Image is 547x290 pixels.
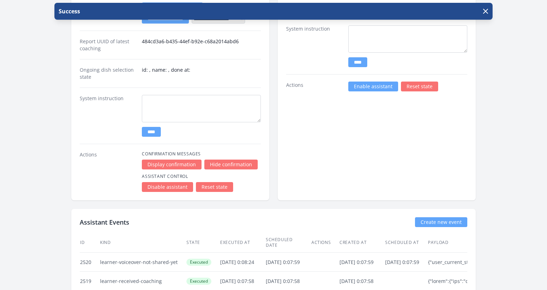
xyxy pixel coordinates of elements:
[196,182,233,192] a: Reset state
[80,217,129,227] h2: Assistant Events
[142,182,193,192] a: Disable assistant
[286,25,343,67] dt: System instruction
[286,82,343,91] dt: Actions
[385,233,428,253] th: Scheduled at
[186,278,211,285] span: Executed
[80,233,100,253] th: ID
[265,253,311,272] td: [DATE] 0:07:59
[57,7,80,15] p: Success
[142,160,202,169] a: Display confirmation
[385,253,428,272] td: [DATE] 0:07:59
[339,233,385,253] th: Created at
[80,66,136,80] dt: Ongoing dish selection state
[80,95,136,137] dt: System instruction
[100,233,186,253] th: Kind
[142,38,261,52] dd: 484cd3a6-b435-44ef-b92e-c68a2014abd6
[339,253,385,272] td: [DATE] 0:07:59
[80,253,100,272] td: 2520
[186,259,211,266] span: Executed
[348,82,398,91] a: Enable assistant
[311,233,339,253] th: Actions
[100,253,186,272] td: learner-voiceover-not-shared-yet
[80,38,136,52] dt: Report UUID of latest coaching
[186,233,220,253] th: State
[220,253,265,272] td: [DATE] 0:08:24
[142,151,261,157] h4: Confirmation Messages
[80,151,136,192] dt: Actions
[220,233,265,253] th: Executed at
[142,66,261,80] dd: id: , name: , done at:
[265,233,311,253] th: Scheduled date
[142,174,261,179] h4: Assistant Control
[204,160,258,169] a: Hide confirmation
[401,82,438,91] a: Reset state
[415,217,467,227] a: Create new event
